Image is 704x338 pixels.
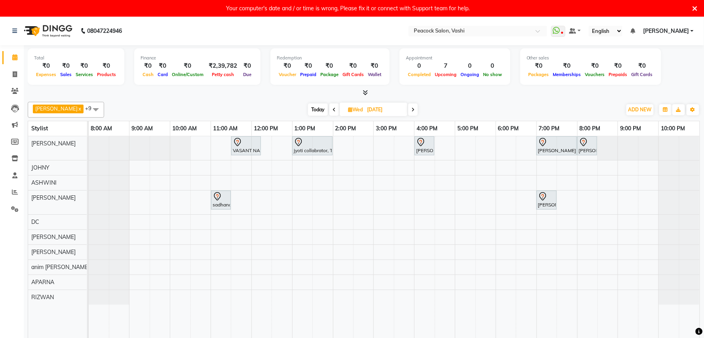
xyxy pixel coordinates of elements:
[205,61,240,71] div: ₹2,39,782
[406,55,504,61] div: Appointment
[31,248,76,256] span: [PERSON_NAME]
[87,20,122,42] b: 08047224946
[156,61,170,71] div: ₹0
[226,3,470,13] div: Your computer's date and / or time is wrong, Please fix it or connect with Support team for help.
[527,61,551,71] div: ₹0
[583,61,607,71] div: ₹0
[628,107,652,113] span: ADD NEW
[232,137,260,154] div: VASANT NAAG, TK01, 11:30 AM-12:15 PM, SR. CUT MEN
[141,72,156,77] span: Cash
[240,61,254,71] div: ₹0
[618,123,643,134] a: 9:00 PM
[318,72,341,77] span: Package
[74,72,95,77] span: Services
[366,61,383,71] div: ₹0
[141,55,254,61] div: Finance
[277,72,298,77] span: Voucher
[170,61,205,71] div: ₹0
[537,137,576,154] div: [PERSON_NAME]., TK03, 07:00 PM-08:00 PM, HAIRCUT WOMEN
[58,61,74,71] div: ₹0
[31,279,54,286] span: APARNA
[170,72,205,77] span: Online/Custom
[211,123,240,134] a: 11:00 AM
[95,61,118,71] div: ₹0
[20,20,74,42] img: logo
[277,61,298,71] div: ₹0
[89,123,114,134] a: 8:00 AM
[31,179,57,186] span: ASHWINI
[496,123,521,134] a: 6:00 PM
[35,105,78,112] span: [PERSON_NAME]
[366,72,383,77] span: Wallet
[551,72,583,77] span: Memberships
[527,72,551,77] span: Packages
[415,123,440,134] a: 4:00 PM
[333,123,358,134] a: 2:00 PM
[298,72,318,77] span: Prepaid
[31,140,76,147] span: [PERSON_NAME]
[346,107,365,113] span: Wed
[78,105,81,112] a: x
[578,123,603,134] a: 8:00 PM
[459,72,481,77] span: Ongoing
[626,104,654,115] button: ADD NEW
[551,61,583,71] div: ₹0
[578,137,596,154] div: [PERSON_NAME]., TK03, 08:00 PM-08:30 PM, HAIR TRIM [WOMEN]
[607,61,630,71] div: ₹0
[156,72,170,77] span: Card
[58,72,74,77] span: Sales
[659,123,687,134] a: 10:00 PM
[643,27,689,35] span: [PERSON_NAME]
[277,55,383,61] div: Redemption
[406,61,433,71] div: 0
[293,137,332,154] div: jyoti collabrator, TK02, 01:00 PM-02:00 PM, OLAPLEX TREAT [MEDIUM WOMEN]
[433,72,459,77] span: Upcoming
[365,104,404,116] input: 2025-09-03
[31,194,76,201] span: [PERSON_NAME]
[241,72,253,77] span: Due
[607,72,630,77] span: Prepaids
[31,218,39,225] span: DC
[341,61,366,71] div: ₹0
[433,61,459,71] div: 7
[537,123,562,134] a: 7:00 PM
[298,61,318,71] div: ₹0
[34,72,58,77] span: Expenses
[170,123,199,134] a: 10:00 AM
[459,61,481,71] div: 0
[141,61,156,71] div: ₹0
[630,72,655,77] span: Gift Cards
[31,294,54,301] span: RIZWAN
[212,192,230,208] div: sadhana, TK05, 11:00 AM-11:30 AM, SAREE DRAPE (BEGAINS AT)
[481,61,504,71] div: 0
[308,103,328,116] span: Today
[74,61,95,71] div: ₹0
[318,61,341,71] div: ₹0
[129,123,155,134] a: 9:00 AM
[95,72,118,77] span: Products
[630,61,655,71] div: ₹0
[31,164,49,171] span: JOHNY
[210,72,236,77] span: Petty cash
[34,61,58,71] div: ₹0
[31,125,48,132] span: Stylist
[527,55,655,61] div: Other sales
[481,72,504,77] span: No show
[455,123,480,134] a: 5:00 PM
[293,123,318,134] a: 1:00 PM
[31,264,89,271] span: anim [PERSON_NAME]
[341,72,366,77] span: Gift Cards
[34,55,118,61] div: Total
[583,72,607,77] span: Vouchers
[252,123,280,134] a: 12:00 PM
[85,105,97,111] span: +9
[374,123,399,134] a: 3:00 PM
[537,192,556,208] div: [PERSON_NAME]., TK03, 07:00 PM-07:30 PM, HEAD MASSAGE (MEN)
[415,137,434,154] div: [PERSON_NAME], TK04, 04:00 PM-04:30 PM, MEN HAIR CUT
[31,233,76,241] span: [PERSON_NAME]
[406,72,433,77] span: Completed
